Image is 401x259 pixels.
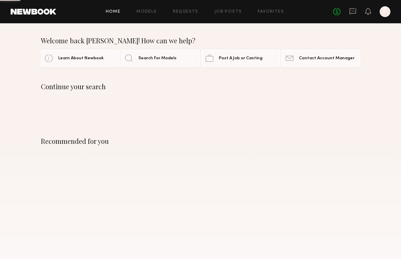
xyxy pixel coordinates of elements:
[299,56,354,61] span: Contact Account Manager
[41,50,119,67] a: Learn About Newbook
[282,50,360,67] a: Contact Account Manager
[121,50,200,67] a: Search For Models
[136,10,157,14] a: Models
[201,50,280,67] a: Post A Job or Casting
[41,37,360,45] div: Welcome back [PERSON_NAME]! How can we help?
[41,83,360,91] div: Continue your search
[258,10,284,14] a: Favorites
[138,56,177,61] span: Search For Models
[219,56,262,61] span: Post A Job or Casting
[106,10,121,14] a: Home
[173,10,199,14] a: Requests
[41,137,360,145] div: Recommended for you
[214,10,242,14] a: Job Posts
[58,56,104,61] span: Learn About Newbook
[380,6,390,17] a: F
